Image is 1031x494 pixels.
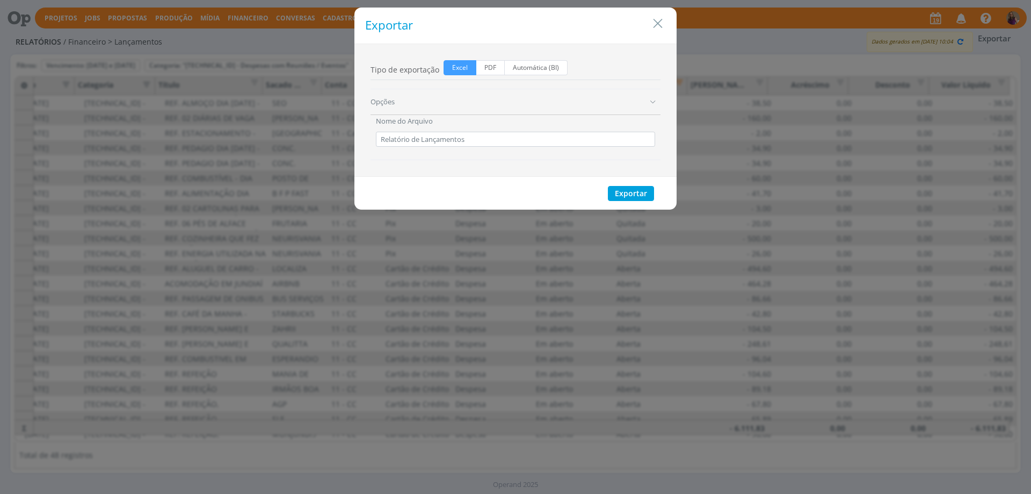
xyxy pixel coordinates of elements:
[476,60,505,75] span: PDF
[505,60,568,75] span: Automática (BI)
[608,186,654,201] button: Exportar
[371,115,660,160] div: Opções
[444,60,476,75] span: Excel
[354,8,677,210] div: dialog
[371,89,660,115] div: Opções
[371,60,660,80] div: Tipo de exportação
[376,115,433,127] label: Nome do Arquivo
